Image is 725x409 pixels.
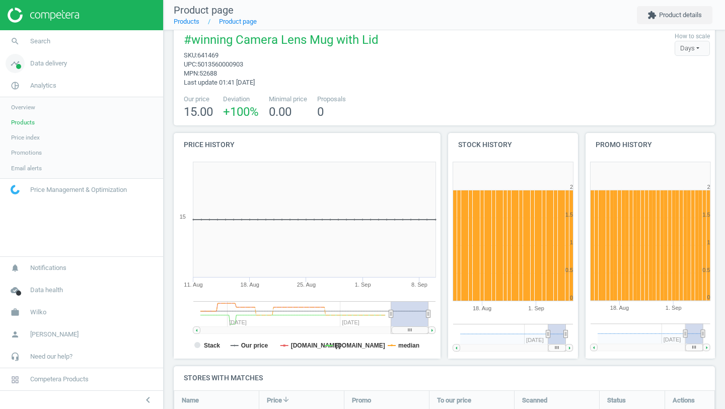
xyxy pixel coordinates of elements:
button: extensionProduct details [637,6,712,24]
span: sku : [184,51,197,59]
text: 0 [707,295,710,301]
label: How to scale [675,32,710,41]
text: 2 [707,184,710,190]
tspan: 8. Sep [411,282,427,288]
span: Price Management & Optimization [30,185,127,194]
span: Price index [11,133,40,142]
tspan: 18. Aug [610,305,628,311]
span: Scanned [522,396,547,405]
span: Need our help? [30,352,72,361]
span: Analytics [30,81,56,90]
text: 1.5 [702,212,710,218]
span: Promotions [11,149,42,157]
i: notifications [6,258,25,278]
span: Data health [30,286,63,295]
span: Promo [352,396,371,405]
tspan: 25. Aug [297,282,316,288]
i: work [6,303,25,322]
img: ajHJNr6hYgQAAAAASUVORK5CYII= [8,8,79,23]
h4: Stock history [448,133,578,157]
tspan: 18. Aug [241,282,259,288]
span: Notifications [30,263,66,272]
h4: Price history [174,133,441,157]
tspan: [DOMAIN_NAME] [335,342,385,349]
h4: Stores with matches [174,366,715,390]
span: Actions [673,396,695,405]
span: Minimal price [269,95,307,104]
span: [PERSON_NAME] [30,330,79,339]
span: Price [267,396,282,405]
tspan: 1. Sep [355,282,371,288]
span: 5013560000903 [197,60,243,68]
span: Products [11,118,35,126]
div: Days [675,41,710,56]
text: 1 [570,239,573,245]
i: search [6,32,25,51]
span: 0 [317,105,324,119]
tspan: 11. Aug [184,282,202,288]
text: 1.5 [565,212,573,218]
span: +100 % [223,105,259,119]
span: 15.00 [184,105,213,119]
text: 0.5 [565,267,573,273]
img: wGWNvw8QSZomAAAAABJRU5ErkJggg== [11,185,20,194]
i: timeline [6,54,25,73]
a: Product page [219,18,257,25]
tspan: Stack [204,342,220,349]
h4: Promo history [586,133,715,157]
span: Deviation [223,95,259,104]
span: Last update 01:41 [DATE] [184,79,255,86]
text: 1 [707,239,710,245]
span: To our price [437,396,471,405]
text: 0 [570,295,573,301]
tspan: 18. Aug [473,305,491,311]
span: Name [182,396,199,405]
span: Our price [184,95,213,104]
span: Email alerts [11,164,42,172]
text: 2 [570,184,573,190]
span: Competera Products [30,375,89,384]
i: extension [647,11,657,20]
tspan: Our price [241,342,268,349]
text: 0.5 [702,267,710,273]
span: #winning Camera Lens Mug with Lid [184,32,379,51]
span: Proposals [317,95,346,104]
span: Product page [174,4,234,16]
i: chevron_left [142,394,154,406]
i: arrow_downward [282,395,290,403]
tspan: 1. Sep [666,305,682,311]
span: 641469 [197,51,219,59]
tspan: 1. Sep [528,305,544,311]
tspan: [DOMAIN_NAME] [291,342,341,349]
i: cloud_done [6,281,25,300]
span: Data delivery [30,59,67,68]
button: chevron_left [135,393,161,406]
span: Wilko [30,308,46,317]
span: mpn : [184,70,199,77]
span: 52688 [199,70,217,77]
span: Status [607,396,626,405]
i: headset_mic [6,347,25,366]
span: Overview [11,103,35,111]
text: 15 [180,214,186,220]
span: Search [30,37,50,46]
a: Products [174,18,199,25]
span: upc : [184,60,197,68]
i: pie_chart_outlined [6,76,25,95]
tspan: median [398,342,419,349]
span: 0.00 [269,105,292,119]
i: person [6,325,25,344]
